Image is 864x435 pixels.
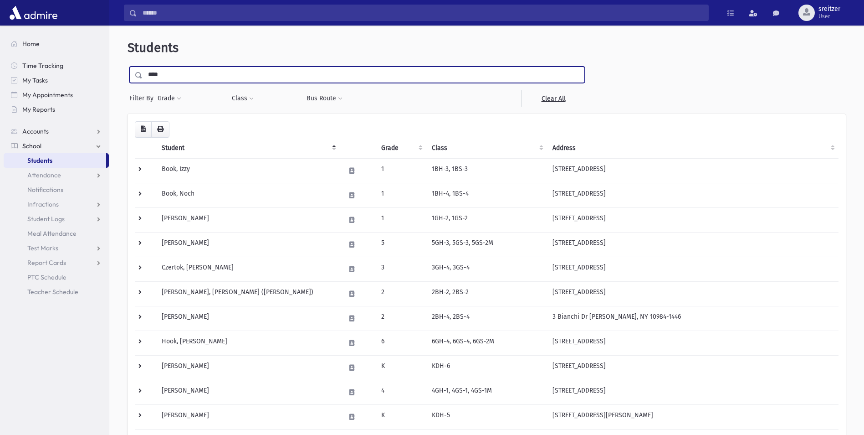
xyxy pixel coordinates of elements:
a: Test Marks [4,241,109,255]
td: K [376,404,426,429]
span: Filter By [129,93,157,103]
th: Class: activate to sort column ascending [426,138,547,159]
td: [STREET_ADDRESS] [547,158,838,183]
td: [PERSON_NAME], [PERSON_NAME] ([PERSON_NAME]) [156,281,340,306]
span: Report Cards [27,259,66,267]
span: My Appointments [22,91,73,99]
a: Accounts [4,124,109,139]
a: Clear All [521,90,585,107]
span: My Reports [22,105,55,114]
span: Students [128,40,179,55]
td: 6 [376,331,426,355]
button: Print [151,121,169,138]
td: 1 [376,158,426,183]
th: Grade: activate to sort column ascending [376,138,426,159]
td: [STREET_ADDRESS] [547,183,838,207]
a: Attendance [4,168,109,182]
button: CSV [135,121,152,138]
span: Infractions [27,200,59,208]
span: Meal Attendance [27,229,77,238]
td: [PERSON_NAME] [156,404,340,429]
td: KDH-5 [426,404,547,429]
a: Infractions [4,197,109,212]
td: [PERSON_NAME] [156,380,340,404]
span: School [22,142,41,150]
th: Student: activate to sort column descending [156,138,340,159]
a: My Appointments [4,88,109,102]
td: 4 [376,380,426,404]
span: Time Tracking [22,62,63,70]
span: Students [27,156,52,165]
td: Book, Noch [156,183,340,207]
td: K [376,355,426,380]
span: sreitzer [818,5,840,13]
span: Test Marks [27,244,58,252]
span: Teacher Schedule [27,288,78,296]
td: Book, Izzy [156,158,340,183]
td: Czertok, [PERSON_NAME] [156,257,340,281]
td: 3 Bianchi Dr [PERSON_NAME], NY 10984-1446 [547,306,838,331]
a: Student Logs [4,212,109,226]
td: 4GH-1, 4GS-1, 4GS-1M [426,380,547,404]
td: Hook, [PERSON_NAME] [156,331,340,355]
button: Bus Route [306,90,343,107]
td: 1BH-4, 1BS-4 [426,183,547,207]
td: [STREET_ADDRESS] [547,331,838,355]
td: 1GH-2, 1GS-2 [426,207,547,232]
td: [STREET_ADDRESS] [547,380,838,404]
td: 1 [376,207,426,232]
img: AdmirePro [7,4,60,22]
td: 2 [376,281,426,306]
span: PTC Schedule [27,273,66,281]
a: Home [4,36,109,51]
td: [STREET_ADDRESS] [547,355,838,380]
td: 3 [376,257,426,281]
a: Meal Attendance [4,226,109,241]
a: Report Cards [4,255,109,270]
a: School [4,139,109,153]
th: Address: activate to sort column ascending [547,138,838,159]
td: KDH-6 [426,355,547,380]
td: [STREET_ADDRESS][PERSON_NAME] [547,404,838,429]
a: Notifications [4,182,109,197]
span: Attendance [27,171,61,179]
td: [STREET_ADDRESS] [547,257,838,281]
a: My Reports [4,102,109,117]
a: Time Tracking [4,58,109,73]
td: 2BH-4, 2BS-4 [426,306,547,331]
td: 2 [376,306,426,331]
td: [PERSON_NAME] [156,355,340,380]
span: My Tasks [22,76,48,84]
span: Notifications [27,186,63,194]
td: [STREET_ADDRESS] [547,232,838,257]
td: 5GH-3, 5GS-3, 5GS-2M [426,232,547,257]
td: 2BH-2, 2BS-2 [426,281,547,306]
a: Students [4,153,106,168]
td: 3GH-4, 3GS-4 [426,257,547,281]
button: Grade [157,90,182,107]
a: PTC Schedule [4,270,109,285]
td: [PERSON_NAME] [156,306,340,331]
span: User [818,13,840,20]
td: [STREET_ADDRESS] [547,281,838,306]
td: [PERSON_NAME] [156,207,340,232]
td: 1BH-3, 1BS-3 [426,158,547,183]
td: 5 [376,232,426,257]
td: 1 [376,183,426,207]
td: 6GH-4, 6GS-4, 6GS-2M [426,331,547,355]
span: Accounts [22,127,49,135]
span: Home [22,40,40,48]
button: Class [231,90,254,107]
a: Teacher Schedule [4,285,109,299]
td: [PERSON_NAME] [156,232,340,257]
a: My Tasks [4,73,109,88]
td: [STREET_ADDRESS] [547,207,838,232]
span: Student Logs [27,215,65,223]
input: Search [137,5,708,21]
